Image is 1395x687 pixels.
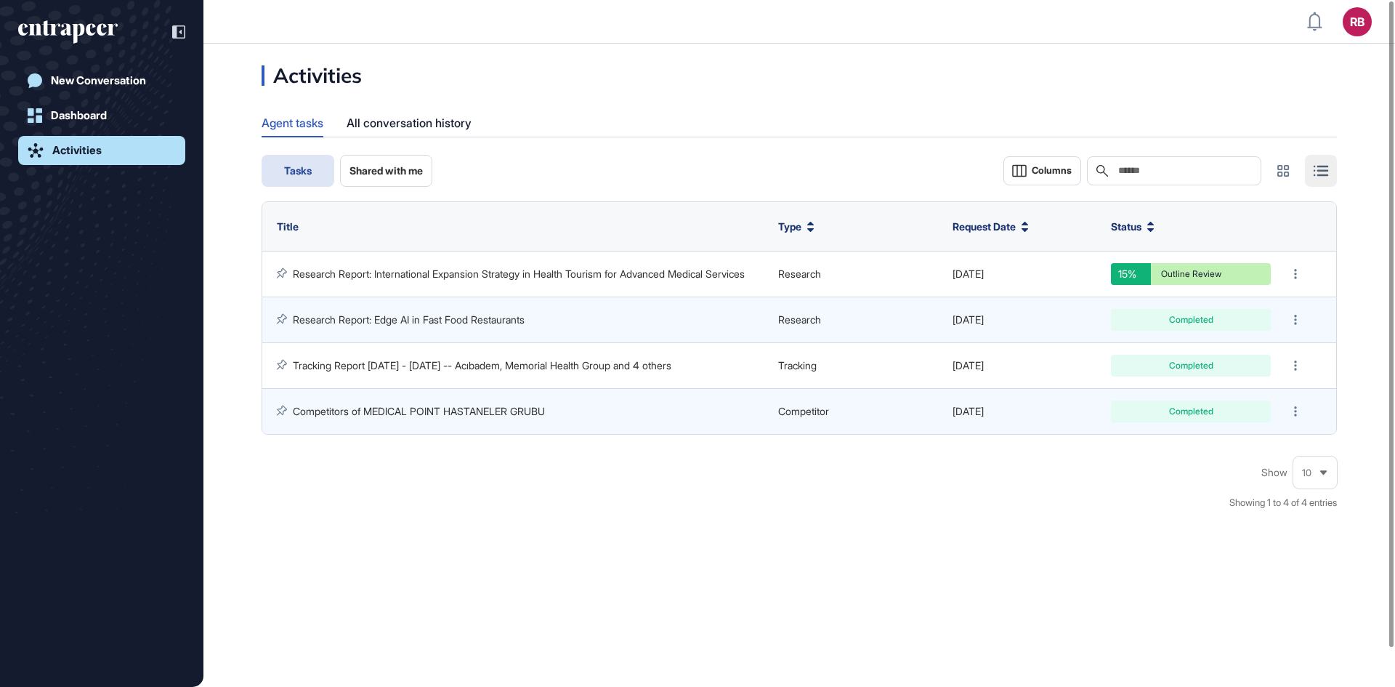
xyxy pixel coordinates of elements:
[953,220,1016,233] span: Request Date
[347,109,472,137] div: All conversation history
[262,65,362,86] div: Activities
[293,313,525,326] a: Research Report: Edge AI in Fast Food Restaurants
[778,220,814,233] button: Type
[1111,220,1141,233] span: Status
[953,313,984,326] span: [DATE]
[1302,467,1311,478] span: 10
[953,359,984,371] span: [DATE]
[18,20,118,44] div: entrapeer-logo
[340,155,432,187] button: Shared with me
[1122,316,1260,324] div: Completed
[778,405,829,417] span: Competitor
[1229,496,1337,510] div: Showing 1 to 4 of 4 entries
[1111,263,1151,285] div: 15%
[51,109,107,122] div: Dashboard
[778,268,821,280] span: Research
[953,268,984,280] span: [DATE]
[293,359,671,371] a: Tracking Report [DATE] - [DATE] -- Acıbadem, Memorial Health Group and 4 others
[1261,467,1287,478] span: Show
[51,74,146,87] div: New Conversation
[953,220,1029,233] button: Request Date
[18,66,185,95] a: New Conversation
[1122,361,1260,370] div: Completed
[18,136,185,165] a: Activities
[1032,165,1072,176] span: Columns
[18,101,185,130] a: Dashboard
[262,155,334,187] button: Tasks
[277,220,299,233] span: Title
[1003,156,1081,185] button: Columns
[953,405,984,417] span: [DATE]
[52,144,102,157] div: Activities
[293,268,745,280] a: Research Report: International Expansion Strategy in Health Tourism for Advanced Medical Services
[778,220,801,233] span: Type
[1343,7,1372,36] button: RB
[262,109,323,136] div: Agent tasks
[778,313,821,326] span: Research
[1111,220,1155,233] button: Status
[293,405,545,417] a: Competitors of MEDICAL POINT HASTANELER GRUBU
[778,359,817,371] span: Tracking
[349,165,423,177] span: Shared with me
[1122,270,1260,278] div: Outline Review
[284,165,312,177] span: Tasks
[1122,407,1260,416] div: Completed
